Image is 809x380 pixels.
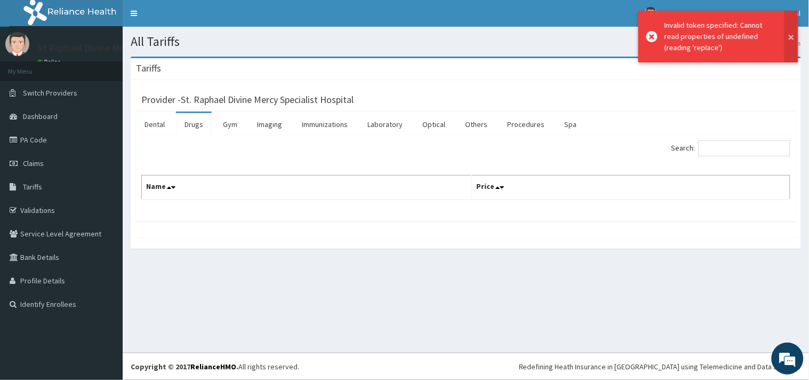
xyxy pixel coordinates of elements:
[519,361,801,372] div: Redefining Heath Insurance in [GEOGRAPHIC_DATA] using Telemedicine and Data Science!
[23,159,44,168] span: Claims
[141,95,354,105] h3: Provider - St. Raphael Divine Mercy Specialist Hospital
[20,53,43,80] img: d_794563401_company_1708531726252_794563401
[131,35,801,49] h1: All Tariffs
[249,113,291,136] a: Imaging
[456,113,496,136] a: Others
[472,176,790,200] th: Price
[136,113,173,136] a: Dental
[499,113,554,136] a: Procedures
[671,140,790,156] label: Search:
[190,362,236,371] a: RelianceHMO
[214,113,246,136] a: Gym
[23,112,58,121] span: Dashboard
[359,113,411,136] a: Laboratory
[5,32,29,56] img: User Image
[175,5,201,31] div: Minimize live chat window
[414,113,454,136] a: Optical
[131,362,238,371] strong: Copyright © 2017 .
[5,260,203,298] textarea: Type your message and hit 'Enter'
[62,119,147,227] span: We're online!
[123,353,809,380] footer: All rights reserved.
[55,60,179,74] div: Chat with us now
[142,176,472,200] th: Name
[664,20,774,53] div: Invalid token specified: Cannot read properties of undefined (reading 'replace')
[37,43,218,53] p: St Raphael Divine Mercy Specialist Hospital
[23,88,77,98] span: Switch Providers
[644,7,658,20] img: User Image
[37,58,63,66] a: Online
[556,113,586,136] a: Spa
[136,64,161,73] h3: Tariffs
[664,9,801,18] span: St Raphael Divine Mercy Specialist Hospital
[699,140,790,156] input: Search:
[176,113,212,136] a: Drugs
[23,182,42,192] span: Tariffs
[293,113,356,136] a: Immunizations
